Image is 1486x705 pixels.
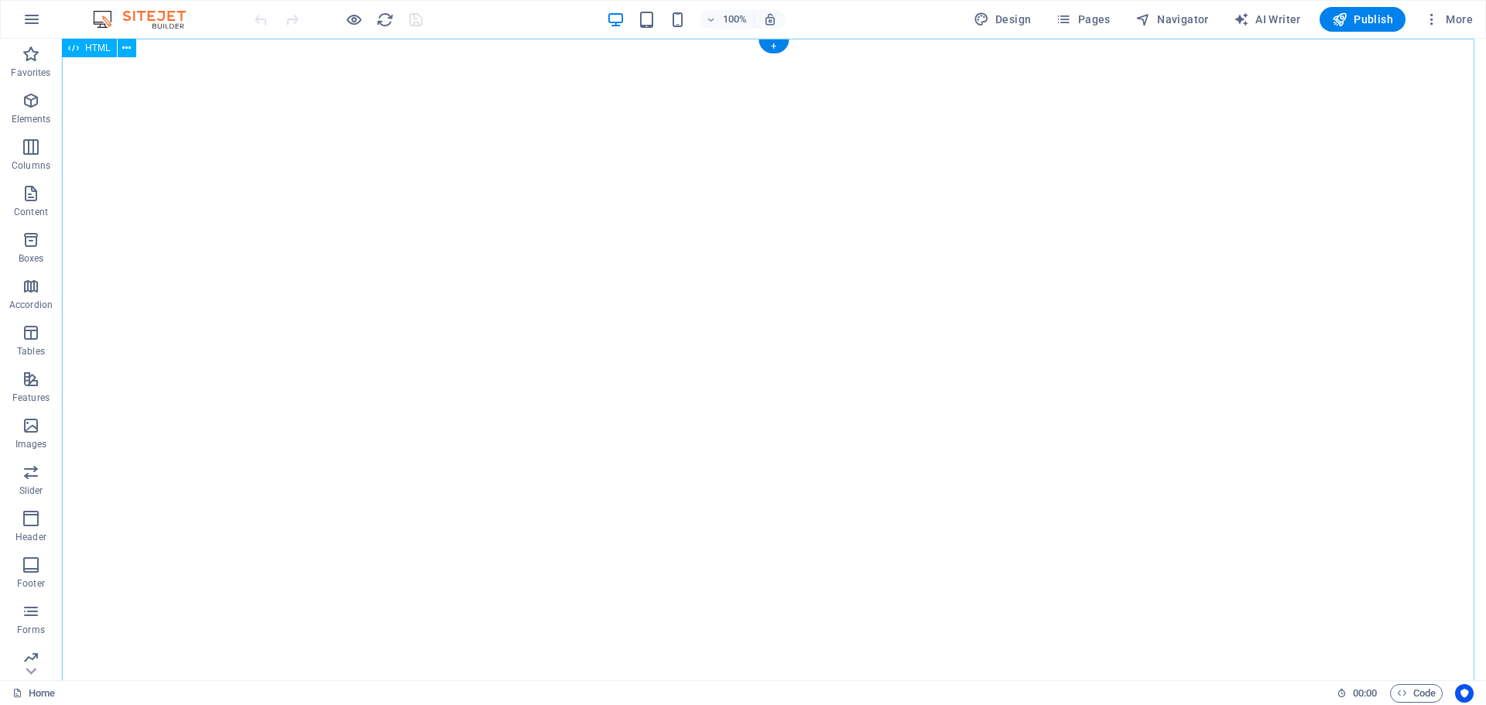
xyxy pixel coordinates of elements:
p: Favorites [11,67,50,79]
span: Design [974,12,1032,27]
h6: Session time [1337,684,1378,703]
button: Navigator [1129,7,1215,32]
p: Boxes [19,252,44,265]
button: More [1418,7,1479,32]
span: AI Writer [1234,12,1301,27]
p: Images [15,438,47,450]
button: AI Writer [1227,7,1307,32]
p: Content [14,206,48,218]
button: Code [1390,684,1443,703]
p: Forms [17,624,45,636]
button: Pages [1049,7,1116,32]
span: Navigator [1135,12,1209,27]
span: Code [1397,684,1436,703]
button: Usercentrics [1455,684,1474,703]
p: Slider [19,484,43,497]
span: 00 00 [1353,684,1377,703]
span: HTML [85,43,111,53]
button: Design [967,7,1038,32]
i: Reload page [376,11,394,29]
div: + [758,39,789,53]
p: Elements [12,113,51,125]
p: Footer [17,577,45,590]
p: Accordion [9,299,53,311]
i: On resize automatically adjust zoom level to fit chosen device. [763,12,777,26]
div: Design (Ctrl+Alt+Y) [967,7,1038,32]
span: Pages [1056,12,1110,27]
p: Features [12,392,50,404]
h6: 100% [723,10,748,29]
a: Click to cancel selection. Double-click to open Pages [12,684,55,703]
button: Publish [1320,7,1406,32]
span: More [1424,12,1473,27]
p: Header [15,531,46,543]
p: Columns [12,159,50,172]
span: : [1364,687,1366,699]
button: Click here to leave preview mode and continue editing [344,10,363,29]
p: Tables [17,345,45,358]
span: Publish [1332,12,1393,27]
img: Editor Logo [89,10,205,29]
button: 100% [700,10,755,29]
button: reload [375,10,394,29]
